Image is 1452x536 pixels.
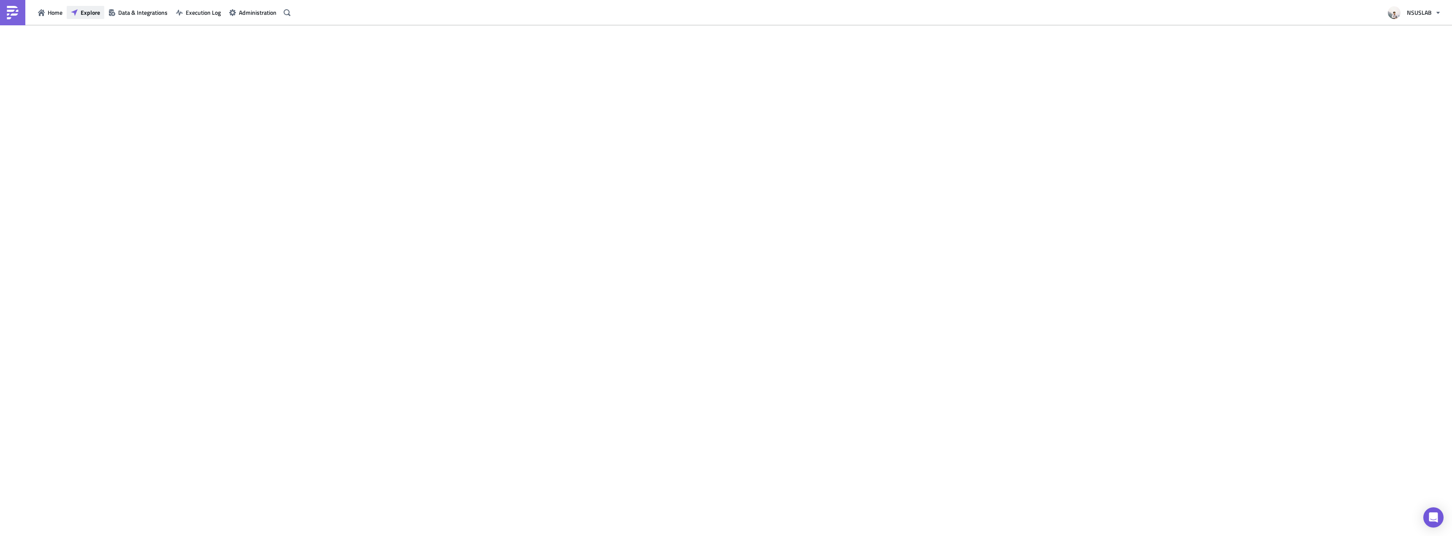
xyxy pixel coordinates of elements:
button: Data & Integrations [104,6,172,19]
span: Execution Log [186,8,221,17]
button: Execution Log [172,6,225,19]
button: Home [34,6,67,19]
img: PushMetrics [6,6,19,19]
button: Explore [67,6,104,19]
div: Open Intercom Messenger [1423,507,1444,528]
button: NSUSLAB [1383,3,1446,22]
span: NSUSLAB [1407,8,1432,17]
button: Administration [225,6,281,19]
span: Explore [81,8,100,17]
span: Administration [239,8,276,17]
span: Home [48,8,62,17]
img: Avatar [1387,5,1401,20]
span: Data & Integrations [118,8,168,17]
